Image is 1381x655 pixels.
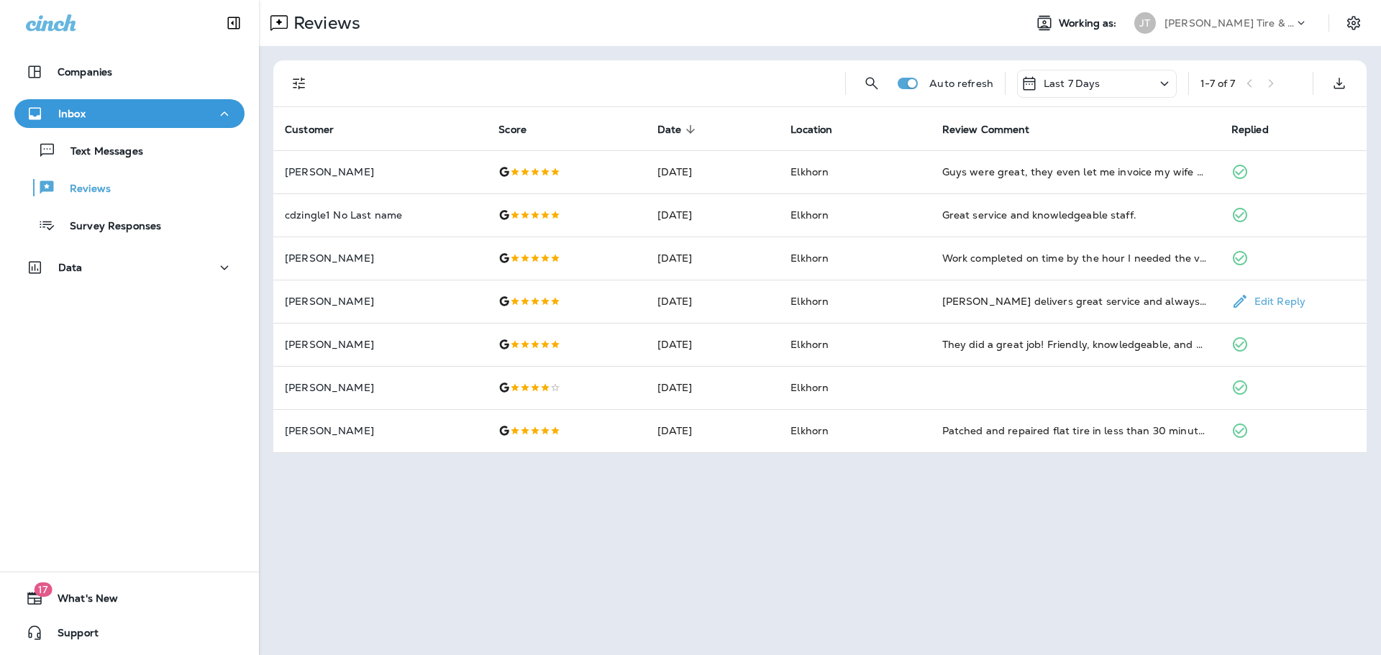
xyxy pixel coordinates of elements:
[790,381,829,394] span: Elkhorn
[58,66,112,78] p: Companies
[285,339,475,350] p: [PERSON_NAME]
[942,251,1208,265] div: Work completed on time by the hour I needed the vehicle back. Great service. Update August 2022: ...
[214,9,254,37] button: Collapse Sidebar
[646,366,780,409] td: [DATE]
[14,99,245,128] button: Inbox
[55,183,111,196] p: Reviews
[790,165,829,178] span: Elkhorn
[790,124,832,136] span: Location
[43,627,99,644] span: Support
[285,124,334,136] span: Customer
[790,424,829,437] span: Elkhorn
[14,584,245,613] button: 17What's New
[942,423,1208,438] div: Patched and repaired flat tire in less than 30 minutes! And it was all covered under my warranty....
[790,338,829,351] span: Elkhorn
[285,166,475,178] p: [PERSON_NAME]
[285,382,475,393] p: [PERSON_NAME]
[285,252,475,264] p: [PERSON_NAME]
[929,78,993,89] p: Auto refresh
[1231,124,1269,136] span: Replied
[288,12,360,34] p: Reviews
[14,210,245,240] button: Survey Responses
[34,582,52,597] span: 17
[646,150,780,193] td: [DATE]
[790,252,829,265] span: Elkhorn
[942,124,1030,136] span: Review Comment
[58,108,86,119] p: Inbox
[942,123,1049,136] span: Review Comment
[56,145,143,159] p: Text Messages
[14,58,245,86] button: Companies
[657,124,682,136] span: Date
[14,135,245,165] button: Text Messages
[790,295,829,308] span: Elkhorn
[1341,10,1367,36] button: Settings
[285,209,475,221] p: cdzingle1 No Last name
[14,618,245,647] button: Support
[790,123,851,136] span: Location
[285,425,475,436] p: [PERSON_NAME]
[285,69,314,98] button: Filters
[646,280,780,323] td: [DATE]
[857,69,886,98] button: Search Reviews
[1164,17,1294,29] p: [PERSON_NAME] Tire & Auto
[1044,78,1100,89] p: Last 7 Days
[1231,123,1287,136] span: Replied
[942,165,1208,179] div: Guys were great, they even let me invoice my wife via text as I forgot my wallet. One place to im...
[55,220,161,234] p: Survey Responses
[285,296,475,307] p: [PERSON_NAME]
[646,237,780,280] td: [DATE]
[942,337,1208,352] div: They did a great job! Friendly, knowledgeable, and quick with getting my car fixed.
[942,208,1208,222] div: Great service and knowledgeable staff.
[646,193,780,237] td: [DATE]
[1200,78,1235,89] div: 1 - 7 of 7
[657,123,701,136] span: Date
[43,592,118,610] span: What's New
[1249,296,1305,307] p: Edit Reply
[14,173,245,203] button: Reviews
[14,253,245,282] button: Data
[285,123,352,136] span: Customer
[498,123,545,136] span: Score
[58,262,83,273] p: Data
[1325,69,1354,98] button: Export as CSV
[1059,17,1120,29] span: Working as:
[646,409,780,452] td: [DATE]
[646,323,780,366] td: [DATE]
[790,209,829,221] span: Elkhorn
[1134,12,1156,34] div: JT
[942,294,1208,308] div: Jensen delivers great service and always friendly
[498,124,527,136] span: Score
